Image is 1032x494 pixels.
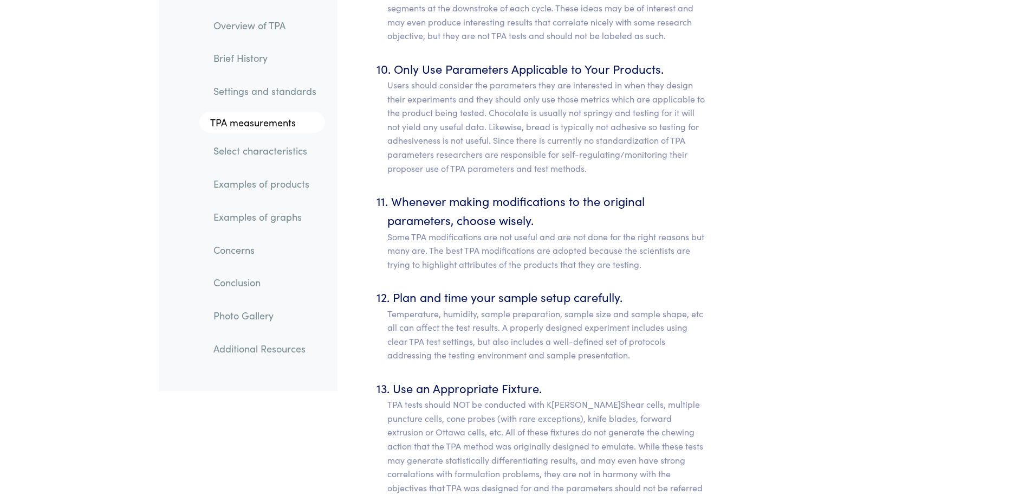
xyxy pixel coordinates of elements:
a: Brief History [205,46,325,71]
li: Plan and time your sample setup carefully. [387,287,708,362]
a: TPA measurements [199,112,325,133]
a: Concerns [205,238,325,262]
a: Photo Gallery [205,303,325,328]
li: Whenever making modifications to the original parameters, choose wisely. [387,191,708,271]
a: Overview of TPA [205,13,325,38]
p: Temperature, humidity, sample preparation, sample size and sample shape, etc all can affect the t... [387,307,708,362]
a: Additional Resources [205,336,325,361]
a: Select characteristics [205,139,325,164]
a: Examples of products [205,172,325,197]
li: Only Use Parameters Applicable to Your Products. [387,59,708,175]
a: Examples of graphs [205,204,325,229]
p: Some TPA modifications are not useful and are not done for the right reasons but many are. The be... [387,230,708,272]
a: Settings and standards [205,79,325,104]
a: Conclusion [205,271,325,296]
p: Users should consider the parameters they are interested in when they design their experiments an... [387,78,708,175]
